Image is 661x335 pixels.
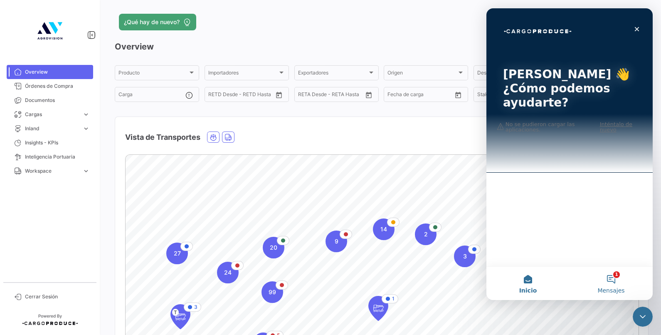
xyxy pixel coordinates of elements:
span: 3 [463,252,467,261]
div: Map marker [263,237,284,258]
input: Hasta [319,93,349,99]
span: 20 [270,243,277,252]
button: Open calendar [452,89,464,101]
a: Insights - KPIs [7,136,93,150]
button: Ocean [207,132,219,142]
span: Inteligencia Portuaria [25,153,90,161]
span: Documentos [25,97,90,104]
div: Map marker [170,304,190,329]
span: 3 [194,303,197,311]
iframe: Intercom live chat [633,307,653,327]
span: T [172,309,179,316]
div: Map marker [261,281,283,303]
div: Map marker [373,218,395,240]
span: Importadores [208,71,278,77]
button: Open calendar [363,89,375,101]
span: 99 [269,288,276,296]
span: Origen [387,71,457,77]
div: Map marker [326,231,347,252]
img: 4b7f8542-3a82-4138-a362-aafd166d3a59.jpg [29,10,71,52]
span: expand_more [82,167,90,175]
div: Map marker [166,243,188,264]
span: Exportadores [298,71,367,77]
span: 24 [224,268,232,277]
h4: Vista de Transportes [125,132,200,143]
span: 2 [424,230,428,238]
span: Órdenes de Compra [25,82,90,90]
h3: Overview [115,41,648,52]
a: Órdenes de Compra [7,79,93,93]
input: Hasta [408,93,439,99]
input: Desde [298,93,313,99]
a: Overview [7,65,93,79]
div: Map marker [454,246,476,267]
button: ¿Qué hay de nuevo? [119,14,196,30]
input: Desde [387,93,402,99]
span: Producto [118,71,188,77]
span: Cerrar Sesión [25,293,90,300]
span: 1 [392,295,395,303]
span: Destino [477,71,547,77]
a: Inteligencia Portuaria [7,150,93,164]
span: Insights - KPIs [25,139,90,146]
input: Hasta [229,93,259,99]
iframe: Intercom live chat [486,8,653,300]
button: Land [222,132,234,142]
span: 14 [380,225,387,233]
span: expand_more [82,125,90,132]
a: Documentos [7,93,93,107]
span: 9 [335,237,338,246]
span: expand_more [82,111,90,118]
span: 27 [174,249,181,258]
div: Map marker [217,262,239,283]
span: Workspace [25,167,79,175]
span: Overview [25,68,90,76]
div: Map marker [415,223,437,245]
span: Cargas [25,111,79,118]
div: Map marker [368,296,388,321]
span: Inland [25,125,79,132]
input: Desde [208,93,223,99]
span: ¿Qué hay de nuevo? [124,18,180,26]
span: Stakeholders [477,93,547,99]
button: Open calendar [273,89,285,101]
